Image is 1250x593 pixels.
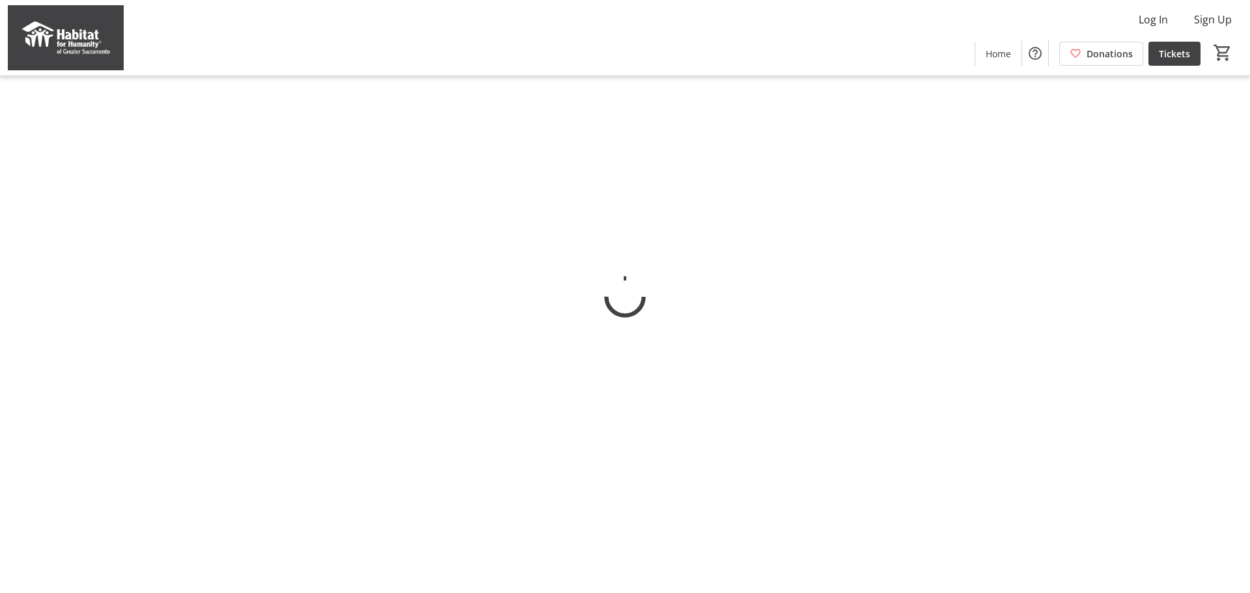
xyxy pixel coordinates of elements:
a: Donations [1059,42,1143,66]
span: Sign Up [1194,12,1232,27]
span: Log In [1139,12,1168,27]
img: Habitat for Humanity of Greater Sacramento's Logo [8,5,124,70]
button: Log In [1128,9,1178,30]
button: Sign Up [1184,9,1242,30]
span: Donations [1087,47,1133,61]
a: Tickets [1148,42,1201,66]
span: Tickets [1159,47,1190,61]
a: Home [975,42,1021,66]
button: Help [1022,40,1048,66]
span: Home [986,47,1011,61]
button: Cart [1211,41,1234,64]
